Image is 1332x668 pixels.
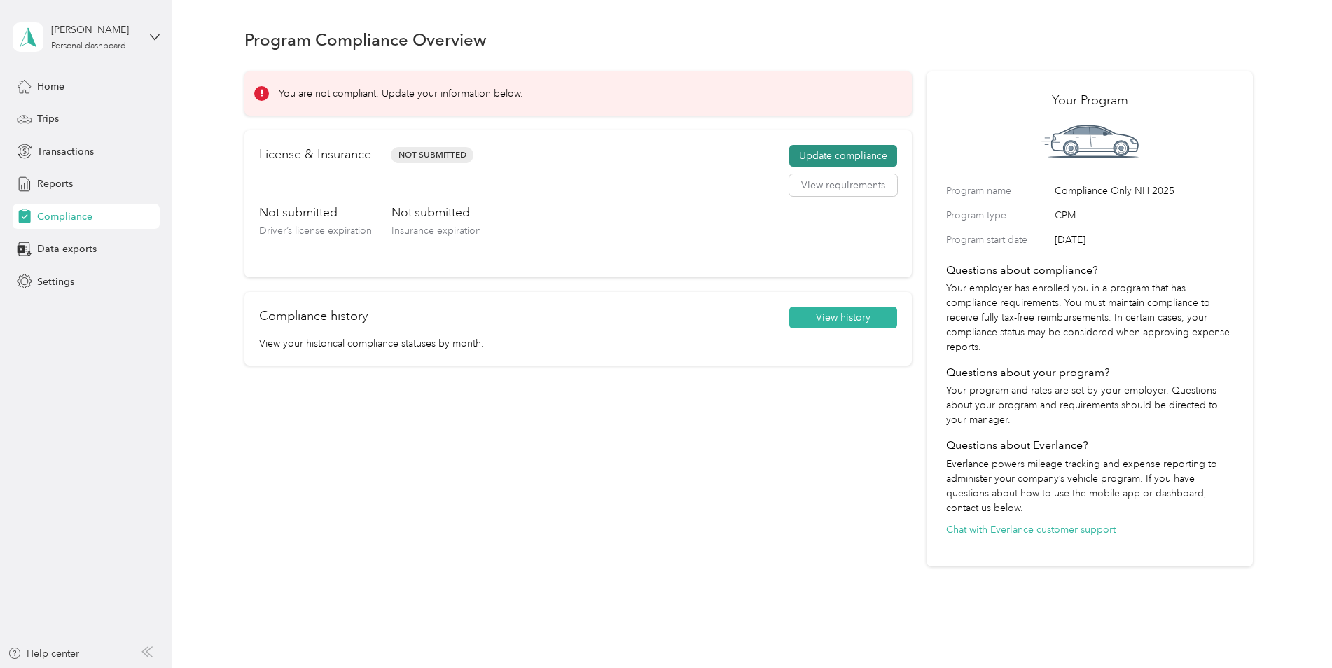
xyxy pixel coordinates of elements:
h2: License & Insurance [259,145,371,164]
span: CPM [1055,208,1233,223]
span: Transactions [37,144,94,159]
button: View requirements [789,174,897,197]
button: View history [789,307,897,329]
button: Chat with Everlance customer support [946,522,1116,537]
h1: Program Compliance Overview [244,32,487,47]
h4: Questions about your program? [946,364,1233,381]
span: [DATE] [1055,232,1233,247]
span: Compliance [37,209,92,224]
button: Update compliance [789,145,897,167]
div: Personal dashboard [51,42,126,50]
span: Settings [37,274,74,289]
h4: Questions about compliance? [946,262,1233,279]
p: Your employer has enrolled you in a program that has compliance requirements. You must maintain c... [946,281,1233,354]
p: View your historical compliance statuses by month. [259,336,897,351]
label: Program name [946,183,1050,198]
span: Insurance expiration [391,225,481,237]
span: Compliance Only NH 2025 [1055,183,1233,198]
span: Driver’s license expiration [259,225,372,237]
h2: Your Program [946,91,1233,110]
div: [PERSON_NAME] [51,22,139,37]
p: Your program and rates are set by your employer. Questions about your program and requirements sh... [946,383,1233,427]
h4: Questions about Everlance? [946,437,1233,454]
span: Not Submitted [391,147,473,163]
span: Home [37,79,64,94]
span: Trips [37,111,59,126]
p: Everlance powers mileage tracking and expense reporting to administer your company’s vehicle prog... [946,457,1233,515]
button: Help center [8,646,79,661]
label: Program start date [946,232,1050,247]
span: Reports [37,176,73,191]
h3: Not submitted [259,204,372,221]
iframe: Everlance-gr Chat Button Frame [1254,590,1332,668]
h3: Not submitted [391,204,481,221]
p: You are not compliant. Update your information below. [279,86,523,101]
label: Program type [946,208,1050,223]
h2: Compliance history [259,307,368,326]
span: Data exports [37,242,97,256]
